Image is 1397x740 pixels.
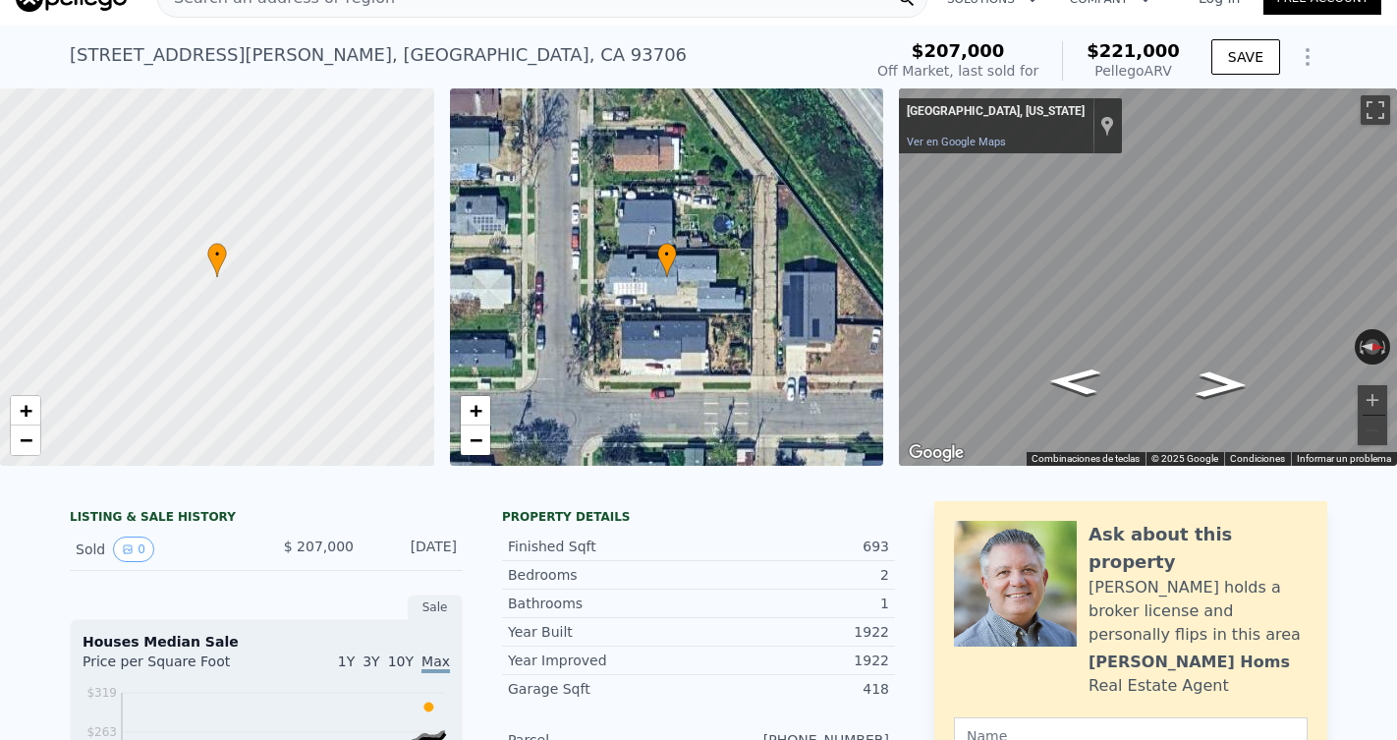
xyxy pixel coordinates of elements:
[698,622,889,642] div: 1922
[698,537,889,556] div: 693
[1032,452,1140,466] button: Combinaciones de teclas
[1089,521,1308,576] div: Ask about this property
[1358,416,1387,445] button: Alejar
[469,427,481,452] span: −
[698,594,889,613] div: 1
[1361,95,1390,125] button: Activar o desactivar la vista de pantalla completa
[1027,362,1123,401] path: Ir al sur
[461,426,490,455] a: Zoom out
[421,654,450,673] span: Max
[86,686,117,700] tspan: $319
[70,509,463,529] div: LISTING & SALE HISTORY
[907,104,1085,120] div: [GEOGRAPHIC_DATA], [US_STATE]
[1087,40,1180,61] span: $221,000
[1230,453,1285,464] a: Condiciones (se abre en una nueva pestaña)
[388,654,414,669] span: 10Y
[363,654,379,669] span: 3Y
[70,41,687,69] div: [STREET_ADDRESS][PERSON_NAME] , [GEOGRAPHIC_DATA] , CA 93706
[469,398,481,423] span: +
[912,40,1005,61] span: $207,000
[1211,39,1280,75] button: SAVE
[11,426,40,455] a: Zoom out
[1358,385,1387,415] button: Acercar
[284,539,354,554] span: $ 207,000
[83,652,266,683] div: Price per Square Foot
[11,396,40,426] a: Zoom in
[508,679,698,699] div: Garage Sqft
[508,537,698,556] div: Finished Sqft
[899,88,1397,466] div: Mapa
[657,246,677,263] span: •
[1174,365,1270,404] path: Ir al norte
[1355,329,1366,365] button: Rotar en sentido antihorario
[1100,115,1114,137] a: Mostrar ubicación en el mapa
[698,651,889,670] div: 1922
[207,246,227,263] span: •
[408,595,463,620] div: Sale
[1355,338,1391,356] button: Restablecer la vista
[338,654,355,669] span: 1Y
[657,243,677,277] div: •
[502,509,895,525] div: Property details
[1089,576,1308,647] div: [PERSON_NAME] holds a broker license and personally flips in this area
[1297,453,1391,464] a: Informar un problema
[207,243,227,277] div: •
[86,725,117,739] tspan: $263
[20,427,32,452] span: −
[461,396,490,426] a: Zoom in
[76,537,251,562] div: Sold
[698,679,889,699] div: 418
[877,61,1038,81] div: Off Market, last sold for
[369,537,457,562] div: [DATE]
[508,594,698,613] div: Bathrooms
[904,440,969,466] img: Google
[508,651,698,670] div: Year Improved
[508,622,698,642] div: Year Built
[508,565,698,585] div: Bedrooms
[899,88,1397,466] div: Street View
[1087,61,1180,81] div: Pellego ARV
[904,440,969,466] a: Abrir esta área en Google Maps (se abre en una ventana nueva)
[907,136,1006,148] a: Ver en Google Maps
[698,565,889,585] div: 2
[1151,453,1218,464] span: © 2025 Google
[83,632,450,652] div: Houses Median Sale
[1089,674,1229,698] div: Real Estate Agent
[1380,329,1391,365] button: Rotar en el sentido de las manecillas del reloj
[113,537,154,562] button: View historical data
[20,398,32,423] span: +
[1288,37,1327,77] button: Show Options
[1089,651,1290,674] div: [PERSON_NAME] Homs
